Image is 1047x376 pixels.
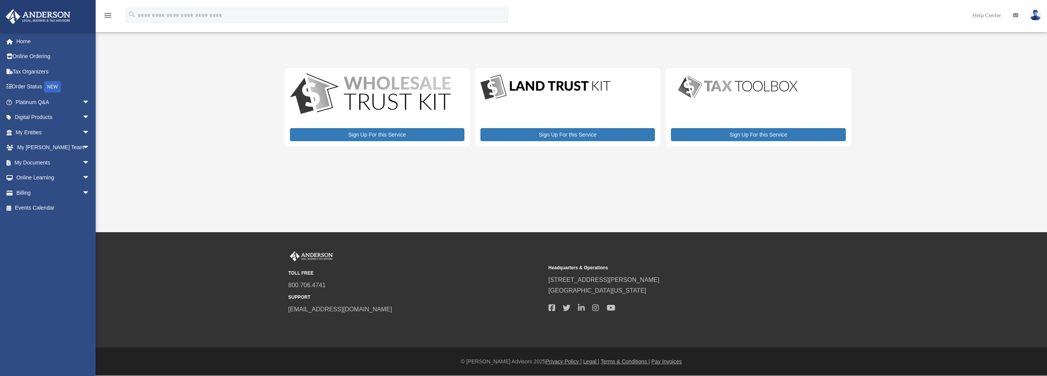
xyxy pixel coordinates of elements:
a: Sign Up For this Service [290,128,464,141]
span: arrow_drop_down [82,185,98,201]
a: Digital Productsarrow_drop_down [5,110,98,125]
a: Events Calendar [5,200,101,216]
div: © [PERSON_NAME] Advisors 2025 [96,357,1047,366]
a: Order StatusNEW [5,79,101,95]
img: LandTrust_lgo-1.jpg [480,73,611,101]
a: Sign Up For this Service [671,128,845,141]
span: arrow_drop_down [82,94,98,110]
a: Terms & Conditions | [601,358,650,365]
a: Online Learningarrow_drop_down [5,170,101,186]
span: arrow_drop_down [82,155,98,171]
a: Home [5,34,101,49]
a: Online Ordering [5,49,101,64]
div: NEW [44,81,61,93]
small: TOLL FREE [288,269,543,277]
a: My Entitiesarrow_drop_down [5,125,101,140]
a: [EMAIL_ADDRESS][DOMAIN_NAME] [288,306,392,313]
small: Headquarters & Operations [549,264,803,272]
a: Sign Up For this Service [480,128,655,141]
span: arrow_drop_down [82,170,98,186]
a: Privacy Policy | [545,358,582,365]
img: WS-Trust-Kit-lgo-1.jpg [290,73,451,116]
a: My Documentsarrow_drop_down [5,155,101,170]
a: Legal | [583,358,599,365]
a: Pay Invoices [651,358,682,365]
img: Anderson Advisors Platinum Portal [288,251,334,261]
small: SUPPORT [288,293,543,301]
a: My [PERSON_NAME] Teamarrow_drop_down [5,140,101,155]
a: Platinum Q&Aarrow_drop_down [5,94,101,110]
span: arrow_drop_down [82,140,98,156]
a: menu [103,13,112,20]
img: Anderson Advisors Platinum Portal [3,9,73,24]
img: User Pic [1030,10,1041,21]
i: menu [103,11,112,20]
span: arrow_drop_down [82,110,98,125]
a: [GEOGRAPHIC_DATA][US_STATE] [549,287,646,294]
a: 800.706.4741 [288,282,326,288]
span: arrow_drop_down [82,125,98,140]
a: [STREET_ADDRESS][PERSON_NAME] [549,277,659,283]
a: Billingarrow_drop_down [5,185,101,200]
a: Tax Organizers [5,64,101,79]
i: search [128,10,136,19]
img: taxtoolbox_new-1.webp [671,73,805,100]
